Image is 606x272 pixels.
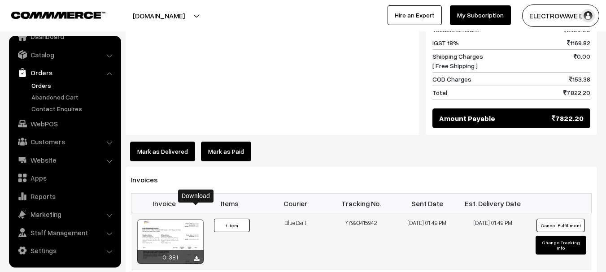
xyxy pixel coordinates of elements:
img: COMMMERCE [11,12,105,18]
img: user [581,9,595,22]
a: Abandoned Cart [29,92,118,102]
span: 153.38 [569,74,590,84]
a: Customers [11,134,118,150]
a: Orders [11,65,118,81]
span: Total [432,88,447,97]
span: Shipping Charges [ Free Shipping ] [432,52,483,70]
button: Cancel Fulfillment [536,219,585,232]
td: [DATE] 01:49 PM [394,213,460,270]
button: 1 Item [214,219,250,232]
span: IGST 18% [432,38,459,47]
th: Sent Date [394,194,460,213]
button: ELECTROWAVE DE… [522,4,599,27]
a: Hire an Expert [388,5,442,25]
div: 01381 [137,250,204,264]
a: Contact Enquires [29,104,118,113]
td: 77993415942 [328,213,394,270]
span: 0.00 [574,52,590,70]
a: Settings [11,242,118,259]
th: Tracking No. [328,194,394,213]
button: Mark as Delivered [130,142,195,161]
a: Staff Management [11,225,118,241]
span: Amount Payable [439,113,495,124]
th: Courier [263,194,329,213]
th: Invoice [131,194,197,213]
span: 7822.20 [563,88,590,97]
a: Orders [29,81,118,90]
a: Marketing [11,206,118,222]
a: COMMMERCE [11,9,90,20]
a: Mark as Paid [201,142,251,161]
td: [DATE] 01:49 PM [460,213,526,270]
a: My Subscription [450,5,511,25]
td: BlueDart [263,213,329,270]
a: Catalog [11,47,118,63]
a: WebPOS [11,116,118,132]
a: Dashboard [11,28,118,44]
th: Est. Delivery Date [460,194,526,213]
a: Website [11,152,118,168]
button: Change Tracking Info [536,236,586,255]
span: Invoices [131,175,169,184]
a: Reports [11,188,118,204]
span: 1169.82 [567,38,590,47]
span: COD Charges [432,74,471,84]
div: Download [178,190,214,203]
a: Apps [11,170,118,186]
button: [DOMAIN_NAME] [101,4,216,27]
th: Items [197,194,263,213]
span: 7822.20 [552,113,584,124]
